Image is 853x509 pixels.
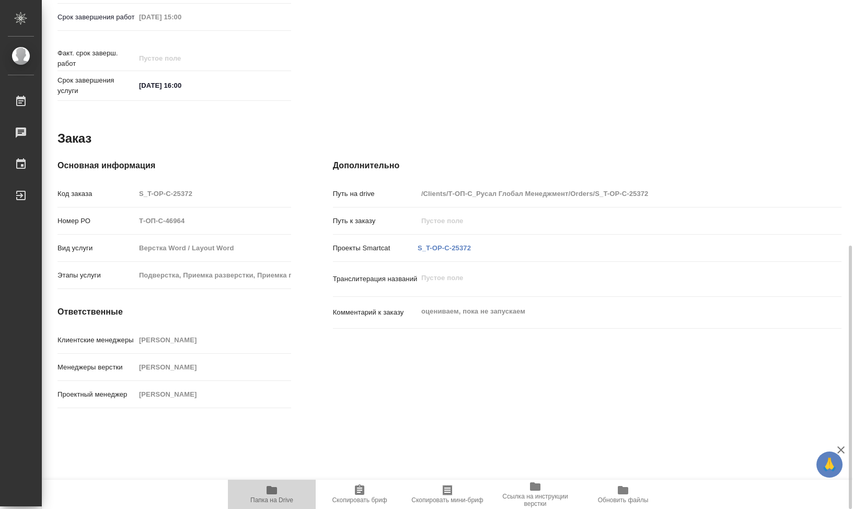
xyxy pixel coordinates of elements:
[404,480,491,509] button: Скопировать мини-бриф
[316,480,404,509] button: Скопировать бриф
[418,213,799,228] input: Пустое поле
[418,186,799,201] input: Пустое поле
[135,213,291,228] input: Пустое поле
[250,496,293,504] span: Папка на Drive
[579,480,667,509] button: Обновить файлы
[57,216,135,226] p: Номер РО
[57,75,135,96] p: Срок завершения услуги
[57,306,291,318] h4: Ответственные
[57,335,135,345] p: Клиентские менеджеры
[57,48,135,69] p: Факт. срок заверш. работ
[333,274,418,284] p: Транслитерация названий
[135,78,227,93] input: ✎ Введи что-нибудь
[135,360,291,375] input: Пустое поле
[333,159,842,172] h4: Дополнительно
[411,496,483,504] span: Скопировать мини-бриф
[498,493,573,507] span: Ссылка на инструкции верстки
[57,243,135,253] p: Вид услуги
[491,480,579,509] button: Ссылка на инструкции верстки
[57,12,135,22] p: Срок завершения работ
[332,496,387,504] span: Скопировать бриф
[821,454,838,476] span: 🙏
[135,387,291,402] input: Пустое поле
[135,186,291,201] input: Пустое поле
[57,189,135,199] p: Код заказа
[333,189,418,199] p: Путь на drive
[57,270,135,281] p: Этапы услуги
[135,9,227,25] input: Пустое поле
[333,243,418,253] p: Проекты Smartcat
[57,362,135,373] p: Менеджеры верстки
[816,452,843,478] button: 🙏
[333,307,418,318] p: Комментарий к заказу
[57,130,91,147] h2: Заказ
[598,496,649,504] span: Обновить файлы
[135,332,291,348] input: Пустое поле
[57,389,135,400] p: Проектный менеджер
[135,240,291,256] input: Пустое поле
[418,303,799,320] textarea: оцениваем, пока не запускаем
[333,216,418,226] p: Путь к заказу
[57,159,291,172] h4: Основная информация
[418,244,471,252] a: S_T-OP-C-25372
[135,268,291,283] input: Пустое поле
[228,480,316,509] button: Папка на Drive
[135,51,227,66] input: Пустое поле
